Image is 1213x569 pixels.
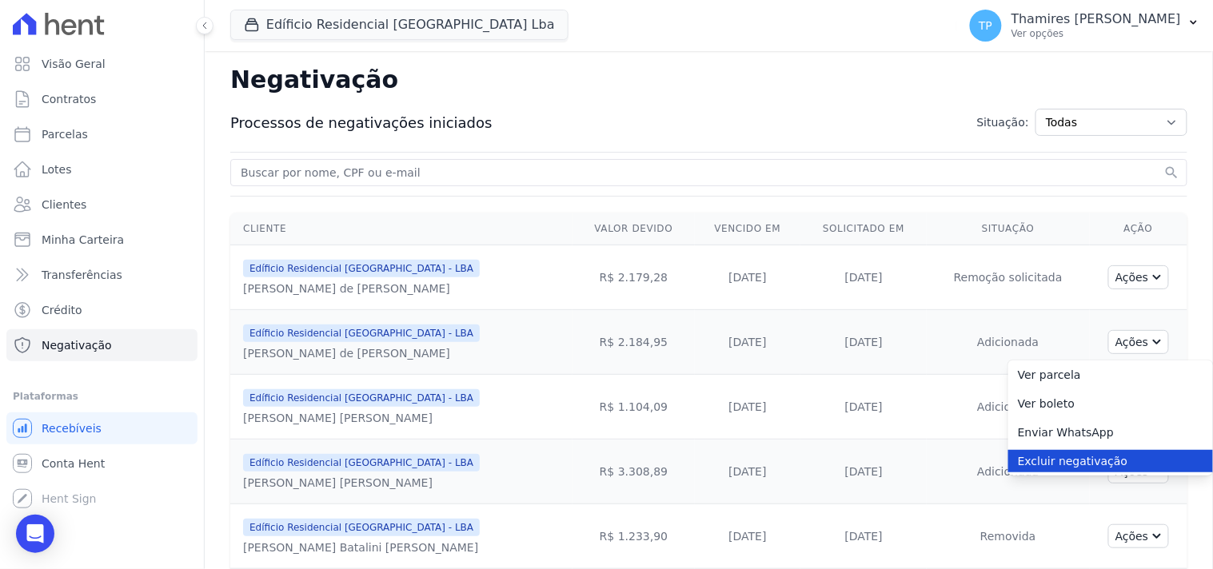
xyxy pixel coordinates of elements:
span: Processos de negativações iniciados [230,112,493,133]
span: Parcelas [42,126,88,142]
span: Minha Carteira [42,232,124,248]
td: [DATE] [800,245,927,310]
div: Open Intercom Messenger [16,515,54,553]
th: Ação [1090,213,1187,245]
a: Crédito [6,294,198,326]
a: Clientes [6,189,198,221]
a: Lotes [6,153,198,185]
th: Solicitado em [800,213,927,245]
a: Recebíveis [6,412,198,444]
td: [DATE] [695,375,801,440]
button: Ações [1108,330,1169,354]
th: Valor devido [573,213,694,245]
span: Clientes [42,197,86,213]
h2: Negativação [230,64,1187,96]
div: [PERSON_NAME] de [PERSON_NAME] [243,281,480,296]
td: R$ 2.179,28 [573,245,694,310]
td: [DATE] [800,310,927,375]
td: Remoção solicitada [927,245,1089,310]
td: [DATE] [800,504,927,569]
td: [DATE] [695,504,801,569]
td: [DATE] [800,440,927,504]
button: search [1164,165,1180,181]
a: Visão Geral [6,48,198,80]
span: Transferências [42,267,122,283]
div: [PERSON_NAME] [PERSON_NAME] [243,410,480,426]
input: Buscar por nome, CPF ou e-mail [237,163,1161,182]
span: TP [979,20,992,31]
button: Ações [1108,524,1169,548]
td: Adicionada [927,440,1089,504]
div: [PERSON_NAME] [PERSON_NAME] [243,475,480,491]
td: Removida [927,504,1089,569]
span: Visão Geral [42,56,106,72]
a: Minha Carteira [6,224,198,256]
a: Parcelas [6,118,198,150]
a: Negativação [6,329,198,361]
a: Contratos [6,83,198,115]
span: Recebíveis [42,420,102,436]
span: Situação: [977,114,1029,131]
td: [DATE] [695,440,801,504]
p: Thamires [PERSON_NAME] [1011,11,1181,27]
span: Edíficio Residencial [GEOGRAPHIC_DATA] - LBA [243,454,480,472]
a: Enviar WhatsApp [1008,421,1213,444]
a: Transferências [6,259,198,291]
span: Contratos [42,91,96,107]
span: Edíficio Residencial [GEOGRAPHIC_DATA] - LBA [243,519,480,536]
td: Adicionada [927,375,1089,440]
span: Negativação [42,337,112,353]
button: Ações [1108,265,1169,289]
td: R$ 3.308,89 [573,440,694,504]
th: Situação [927,213,1089,245]
span: Crédito [42,302,82,318]
a: Ver boleto [1008,392,1213,415]
a: Ver parcela [1008,364,1213,386]
span: Lotes [42,161,72,177]
td: R$ 1.104,09 [573,375,694,440]
div: [PERSON_NAME] de [PERSON_NAME] [243,345,480,361]
a: Conta Hent [6,448,198,479]
div: Plataformas [13,387,191,406]
span: Conta Hent [42,456,105,472]
th: Vencido em [695,213,801,245]
span: Edíficio Residencial [GEOGRAPHIC_DATA] - LBA [243,324,480,342]
span: Edíficio Residencial [GEOGRAPHIC_DATA] - LBA [243,260,480,277]
div: [PERSON_NAME] Batalini [PERSON_NAME] [243,539,480,555]
td: R$ 1.233,90 [573,504,694,569]
button: TP Thamires [PERSON_NAME] Ver opções [957,3,1213,48]
a: Excluir negativação [1008,450,1213,472]
td: Adicionada [927,310,1089,375]
button: Edíficio Residencial [GEOGRAPHIC_DATA] Lba [230,10,569,40]
td: [DATE] [695,245,801,310]
span: Edíficio Residencial [GEOGRAPHIC_DATA] - LBA [243,389,480,407]
td: R$ 2.184,95 [573,310,694,375]
td: [DATE] [800,375,927,440]
p: Ver opções [1011,27,1181,40]
td: [DATE] [695,310,801,375]
th: Cliente [230,213,573,245]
